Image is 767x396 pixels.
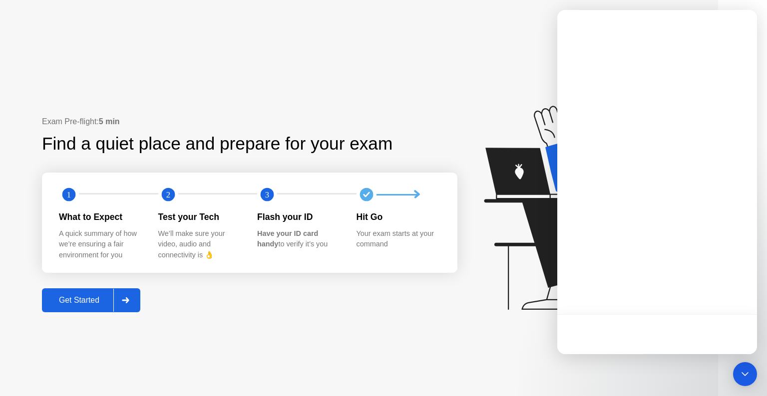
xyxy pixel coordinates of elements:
div: Test your Tech [158,210,242,223]
text: 2 [166,190,170,199]
div: Find a quiet place and prepare for your exam [42,131,394,157]
div: Your exam starts at your command [357,228,440,250]
b: 5 min [99,117,120,126]
div: to verify it’s you [257,228,341,250]
button: Get Started [42,288,140,312]
b: Have your ID card handy [257,229,318,248]
div: What to Expect [59,210,142,223]
div: Flash your ID [257,210,341,223]
div: We’ll make sure your video, audio and connectivity is 👌 [158,228,242,261]
text: 1 [67,190,71,199]
div: Open Intercom Messenger [733,362,757,386]
div: Hit Go [357,210,440,223]
div: A quick summary of how we’re ensuring a fair environment for you [59,228,142,261]
text: 3 [265,190,269,199]
div: Exam Pre-flight: [42,116,457,128]
div: Get Started [45,296,113,305]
